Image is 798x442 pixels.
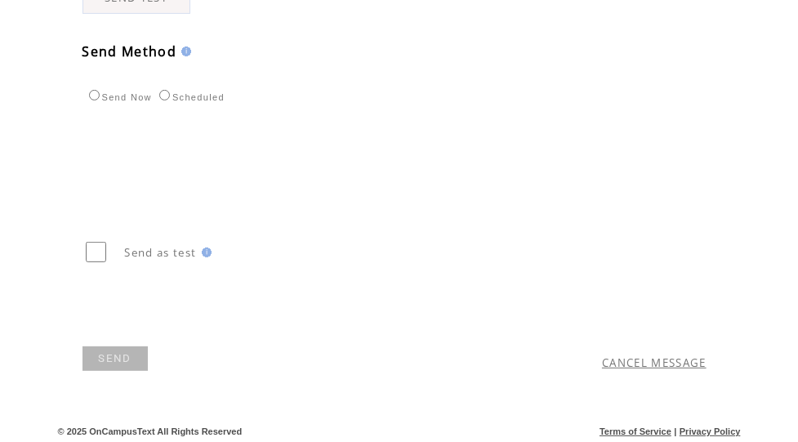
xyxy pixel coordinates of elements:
[680,426,741,436] a: Privacy Policy
[125,245,197,260] span: Send as test
[674,426,676,436] span: |
[602,355,707,370] a: CANCEL MESSAGE
[89,90,100,100] input: Send Now
[155,92,225,102] label: Scheduled
[82,346,148,371] a: SEND
[58,426,243,436] span: © 2025 OnCampusText All Rights Reserved
[197,248,212,257] img: help.gif
[85,92,152,102] label: Send Now
[159,90,170,100] input: Scheduled
[176,47,191,56] img: help.gif
[600,426,671,436] a: Terms of Service
[82,42,177,60] span: Send Method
